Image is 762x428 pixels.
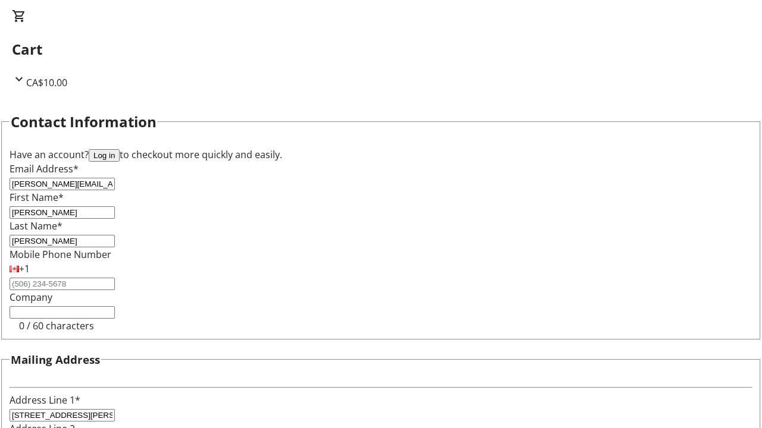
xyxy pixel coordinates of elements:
h3: Mailing Address [11,351,100,368]
label: Address Line 1* [10,394,80,407]
label: Company [10,291,52,304]
div: Have an account? to checkout more quickly and easily. [10,147,752,162]
label: First Name* [10,191,64,204]
span: CA$10.00 [26,76,67,89]
h2: Cart [12,39,750,60]
label: Last Name* [10,219,63,232]
tr-character-limit: 0 / 60 characters [19,319,94,332]
input: Address [10,409,115,421]
label: Email Address* [10,162,79,175]
h2: Contact Information [11,111,157,133]
label: Mobile Phone Number [10,248,111,261]
button: Log in [89,149,120,162]
div: CartCA$10.00 [12,9,750,90]
input: (506) 234-5678 [10,278,115,290]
